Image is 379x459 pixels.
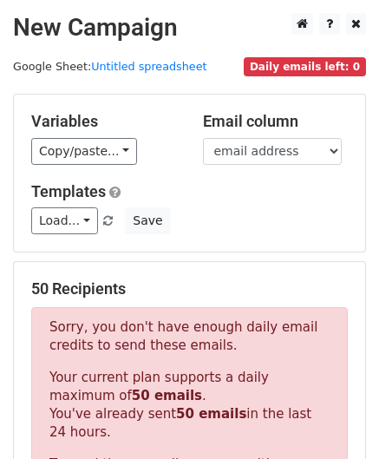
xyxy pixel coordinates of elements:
a: Daily emails left: 0 [244,60,366,73]
h5: Variables [31,112,177,131]
small: Google Sheet: [13,60,207,73]
p: Sorry, you don't have enough daily email credits to send these emails. [49,318,330,355]
h5: Email column [203,112,349,131]
h2: New Campaign [13,13,366,43]
p: Your current plan supports a daily maximum of . You've already sent in the last 24 hours. [49,369,330,442]
button: Save [125,207,170,234]
strong: 50 emails [132,388,202,403]
a: Templates [31,182,106,200]
a: Load... [31,207,98,234]
a: Copy/paste... [31,138,137,165]
span: Daily emails left: 0 [244,57,366,76]
strong: 50 emails [176,406,246,422]
a: Untitled spreadsheet [91,60,206,73]
h5: 50 Recipients [31,279,348,298]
